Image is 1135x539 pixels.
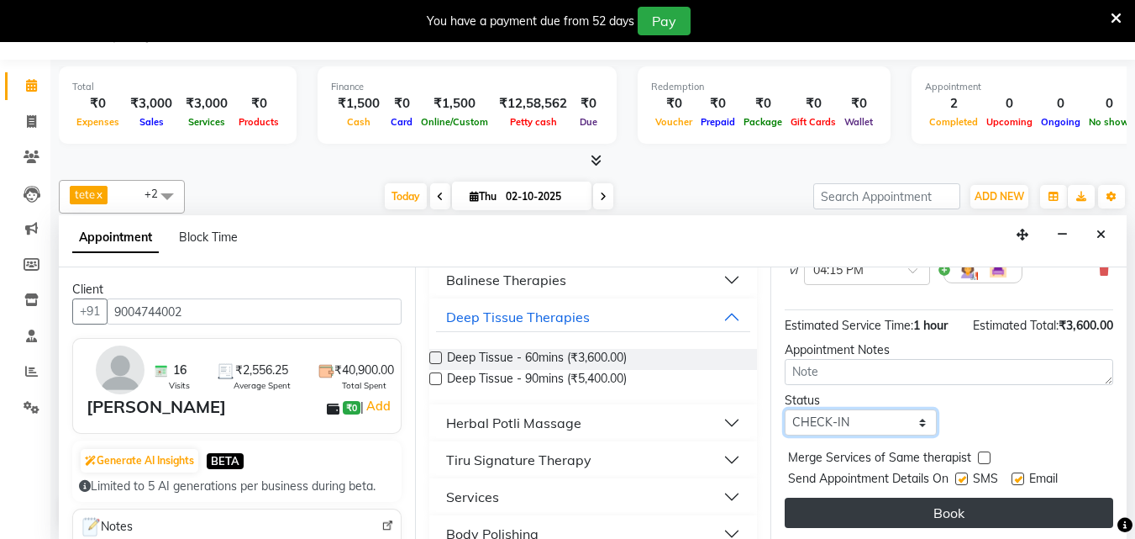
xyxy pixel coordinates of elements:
[436,445,751,475] button: Tiru Signature Therapy
[739,116,786,128] span: Package
[235,362,288,379] span: ₹2,556.25
[973,318,1059,333] span: Estimated Total:
[436,265,751,295] button: Balinese Therapies
[696,94,739,114] div: ₹0
[72,223,159,253] span: Appointment
[786,94,840,114] div: ₹0
[81,449,198,473] button: Generate AI Insights
[179,230,238,245] span: Block Time
[331,80,603,94] div: Finance
[331,94,386,114] div: ₹1,500
[385,183,427,209] span: Today
[96,346,145,394] img: avatar
[840,116,877,128] span: Wallet
[386,116,417,128] span: Card
[80,516,133,538] span: Notes
[145,187,171,200] span: +2
[417,116,492,128] span: Online/Custom
[72,116,123,128] span: Expenses
[913,318,948,333] span: 1 hour
[95,188,102,201] a: x
[446,270,566,290] div: Balinese Therapies
[342,379,386,392] span: Total Spent
[492,94,574,114] div: ₹12,58,562
[72,281,402,299] div: Client
[234,379,291,392] span: Average Spent
[446,450,591,470] div: Tiru Signature Therapy
[786,116,840,128] span: Gift Cards
[75,188,95,201] span: tete
[651,116,696,128] span: Voucher
[982,94,1037,114] div: 0
[72,299,108,325] button: +91
[364,396,393,416] a: Add
[501,184,585,209] input: 2025-10-02
[107,299,402,325] input: Search by Name/Mobile/Email/Code
[506,116,561,128] span: Petty cash
[785,318,913,333] span: Estimated Service Time:
[925,116,982,128] span: Completed
[343,401,360,415] span: ₹0
[1029,470,1058,491] span: Email
[436,302,751,332] button: Deep Tissue Therapies
[169,379,190,392] span: Visits
[574,94,603,114] div: ₹0
[427,13,634,30] div: You have a payment due from 52 days
[72,80,283,94] div: Total
[958,260,978,280] img: Hairdresser.png
[179,94,234,114] div: ₹3,000
[446,413,581,433] div: Herbal Potli Massage
[334,362,394,379] span: ₹40,900.00
[343,116,375,128] span: Cash
[386,94,417,114] div: ₹0
[789,262,797,279] span: vl
[360,396,393,416] span: |
[982,116,1037,128] span: Upcoming
[1085,94,1133,114] div: 0
[788,470,948,491] span: Send Appointment Details On
[813,183,960,209] input: Search Appointment
[651,94,696,114] div: ₹0
[785,392,936,410] div: Status
[465,190,501,203] span: Thu
[1037,116,1085,128] span: Ongoing
[739,94,786,114] div: ₹0
[925,80,1133,94] div: Appointment
[973,470,998,491] span: SMS
[638,7,691,35] button: Pay
[970,185,1028,209] button: ADD NEW
[788,449,971,470] span: Merge Services of Same therapist
[123,94,179,114] div: ₹3,000
[436,482,751,512] button: Services
[446,307,590,327] div: Deep Tissue Therapies
[696,116,739,128] span: Prepaid
[1059,318,1113,333] span: ₹3,600.00
[436,408,751,438] button: Herbal Potli Massage
[207,453,244,469] span: BETA
[79,478,395,495] div: Limited to 5 AI generations per business during beta.
[1089,222,1113,248] button: Close
[87,394,226,420] div: [PERSON_NAME]
[840,94,877,114] div: ₹0
[447,370,627,391] span: Deep Tissue - 90mins (₹5,400.00)
[417,94,492,114] div: ₹1,500
[1085,116,1133,128] span: No show
[575,116,602,128] span: Due
[785,498,1113,528] button: Book
[446,487,499,507] div: Services
[184,116,229,128] span: Services
[988,260,1008,280] img: Interior.png
[1037,94,1085,114] div: 0
[447,349,627,370] span: Deep Tissue - 60mins (₹3,600.00)
[72,94,123,114] div: ₹0
[173,362,187,379] span: 16
[975,190,1024,203] span: ADD NEW
[234,116,283,128] span: Products
[651,80,877,94] div: Redemption
[234,94,283,114] div: ₹0
[785,341,1113,359] div: Appointment Notes
[925,94,982,114] div: 2
[135,116,168,128] span: Sales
